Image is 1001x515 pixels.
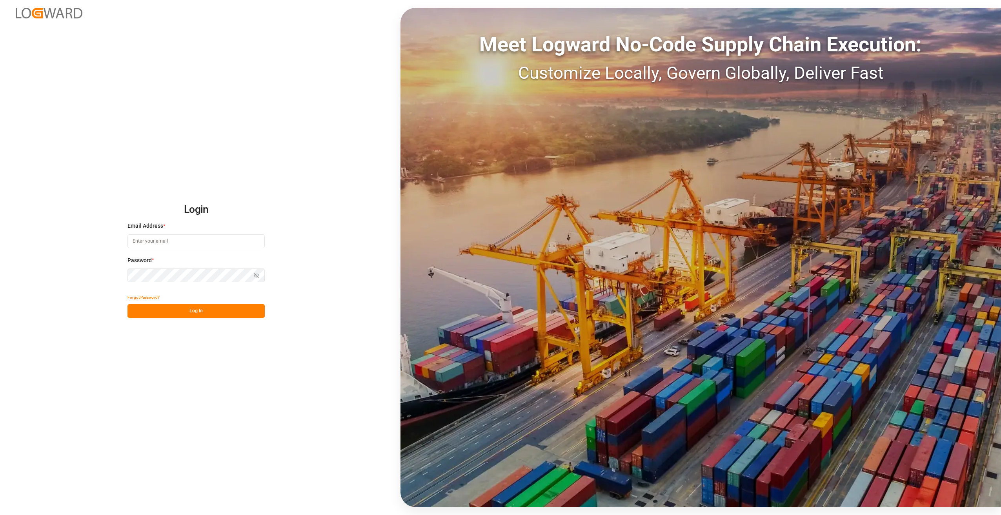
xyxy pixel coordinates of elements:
span: Email Address [127,222,163,230]
div: Meet Logward No-Code Supply Chain Execution: [400,29,1001,60]
div: Customize Locally, Govern Globally, Deliver Fast [400,60,1001,86]
h2: Login [127,197,265,222]
img: Logward_new_orange.png [16,8,82,18]
button: Log In [127,304,265,318]
button: Forgot Password? [127,290,160,304]
input: Enter your email [127,234,265,248]
span: Password [127,256,152,265]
